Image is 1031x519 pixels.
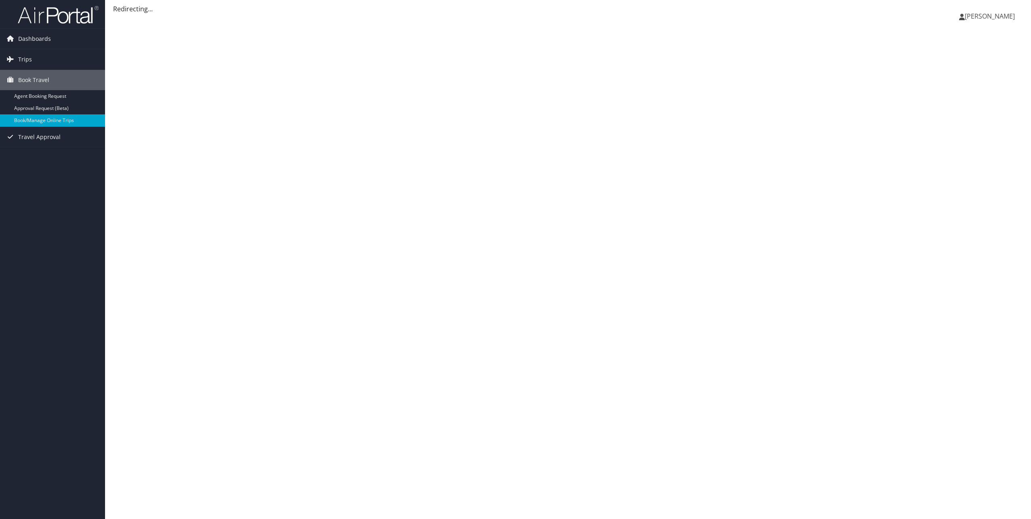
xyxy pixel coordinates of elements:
span: Dashboards [18,29,51,49]
span: Book Travel [18,70,49,90]
span: Travel Approval [18,127,61,147]
div: Redirecting... [113,4,1023,14]
a: [PERSON_NAME] [959,4,1023,28]
span: Trips [18,49,32,70]
img: airportal-logo.png [18,5,99,24]
span: [PERSON_NAME] [965,12,1015,21]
